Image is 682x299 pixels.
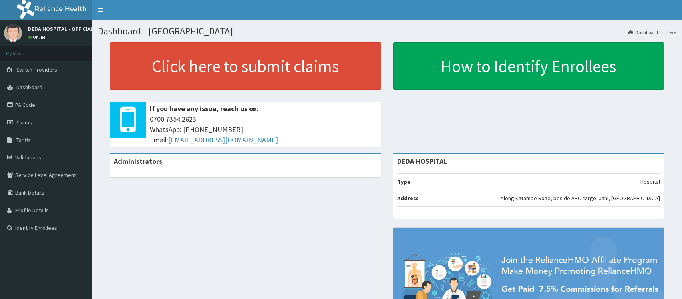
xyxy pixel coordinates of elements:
[4,24,22,42] img: User Image
[501,194,660,202] p: Along Katampe Road, beside ABC cargo, Jahi, [GEOGRAPHIC_DATA]
[16,66,57,73] span: Switch Providers
[659,29,676,36] li: Here
[98,26,676,36] h1: Dashboard - [GEOGRAPHIC_DATA]
[397,195,419,202] b: Address
[397,178,410,185] b: Type
[110,42,381,90] a: Click here to submit claims
[397,157,447,166] strong: DEDA HOSPITAL
[168,135,278,144] a: [EMAIL_ADDRESS][DOMAIN_NAME]
[16,84,42,91] span: Dashboard
[640,178,660,186] p: Hospital
[114,157,162,166] b: Administrators
[16,136,31,144] span: Tariffs
[28,34,47,40] a: Online
[16,119,32,126] span: Claims
[150,104,259,113] b: If you have any issue, reach us on:
[28,26,93,32] p: DEDA HOSPITAL - OFFICIAL
[628,29,658,36] a: Dashboard
[393,42,664,90] a: How to Identify Enrollees
[150,114,377,145] span: 0700 7354 2623 WhatsApp: [PHONE_NUMBER] Email:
